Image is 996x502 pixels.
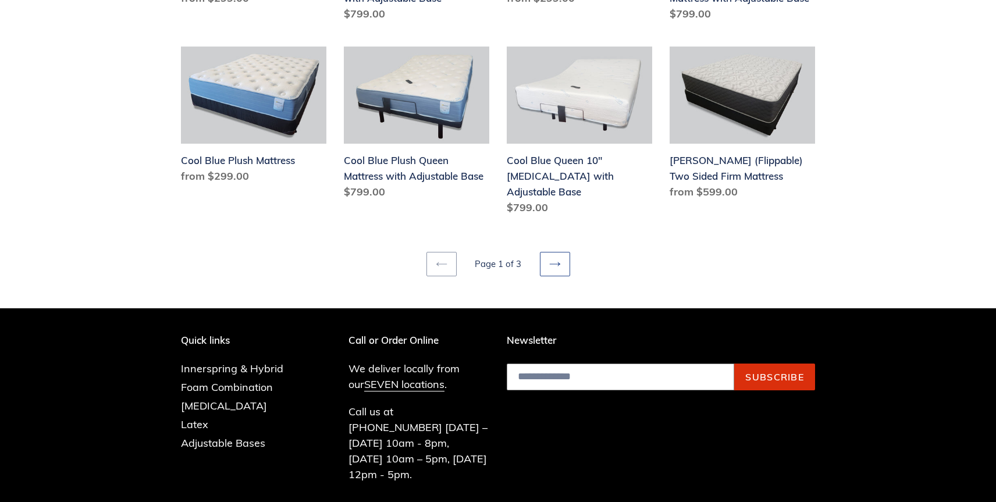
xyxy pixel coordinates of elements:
[507,364,734,390] input: Email address
[181,399,267,412] a: [MEDICAL_DATA]
[181,362,283,375] a: Innerspring & Hybrid
[459,258,538,271] li: Page 1 of 3
[181,47,326,188] a: Cool Blue Plush Mattress
[348,404,490,482] p: Call us at [PHONE_NUMBER] [DATE] – [DATE] 10am - 8pm, [DATE] 10am – 5pm, [DATE] 12pm - 5pm.
[734,364,815,390] button: Subscribe
[745,371,804,383] span: Subscribe
[507,47,652,220] a: Cool Blue Queen 10" Memory Foam with Adjustable Base
[348,334,490,346] p: Call or Order Online
[507,334,815,346] p: Newsletter
[348,361,490,392] p: We deliver locally from our .
[181,436,265,450] a: Adjustable Bases
[181,380,273,394] a: Foam Combination
[364,378,444,391] a: SEVEN locations
[181,334,301,346] p: Quick links
[181,418,208,431] a: Latex
[344,47,489,204] a: Cool Blue Plush Queen Mattress with Adjustable Base
[670,47,815,204] a: Del Ray (Flippable) Two Sided Firm Mattress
